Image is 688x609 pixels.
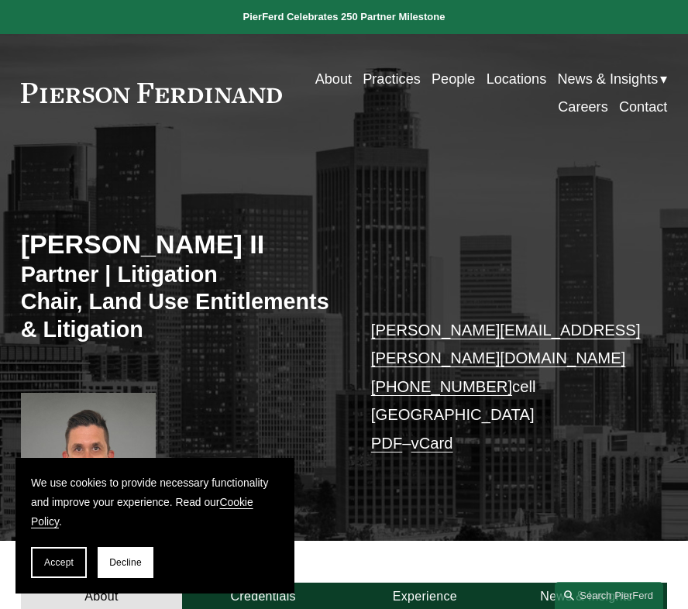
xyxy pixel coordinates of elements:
a: folder dropdown [557,65,667,93]
a: Locations [487,65,547,93]
a: Cookie Policy [31,496,253,528]
a: vCard [411,435,453,452]
h2: [PERSON_NAME] II [21,229,344,260]
a: [PERSON_NAME][EMAIL_ADDRESS][PERSON_NAME][DOMAIN_NAME] [371,322,641,366]
span: News & Insights [557,67,658,92]
p: cell [GEOGRAPHIC_DATA] – [371,316,641,457]
a: PDF [371,435,403,452]
a: About [315,65,352,93]
span: Decline [109,557,142,568]
a: Search this site [555,582,663,609]
a: Practices [363,65,421,93]
a: [PHONE_NUMBER] [371,378,512,395]
a: Contact [619,93,667,121]
button: Accept [31,547,87,578]
a: Careers [558,93,607,121]
section: Cookie banner [15,458,294,594]
p: We use cookies to provide necessary functionality and improve your experience. Read our . [31,473,279,532]
button: Decline [98,547,153,578]
a: People [432,65,475,93]
span: Accept [44,557,74,568]
h3: Partner | Litigation Chair, Land Use Entitlements & Litigation [21,261,344,344]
